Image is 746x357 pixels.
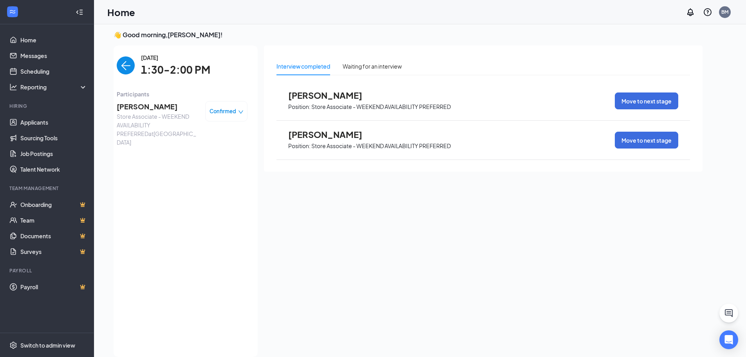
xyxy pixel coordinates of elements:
a: Messages [20,48,87,63]
div: Reporting [20,83,88,91]
svg: Collapse [76,8,83,16]
a: Talent Network [20,161,87,177]
div: Interview completed [276,62,330,71]
a: Scheduling [20,63,87,79]
p: Store Associate - WEEKEND AVAILABILITY PREFERRED [311,142,451,150]
div: BM [721,9,728,15]
div: Open Intercom Messenger [719,330,738,349]
a: SurveysCrown [20,244,87,259]
div: Waiting for an interview [343,62,402,71]
a: Home [20,32,87,48]
div: Switch to admin view [20,341,75,349]
span: 1:30-2:00 PM [141,62,210,78]
div: Hiring [9,103,86,109]
svg: Analysis [9,83,17,91]
div: Team Management [9,185,86,192]
svg: WorkstreamLogo [9,8,16,16]
svg: QuestionInfo [703,7,712,17]
p: Position: [288,142,311,150]
span: [PERSON_NAME] [288,129,374,140]
span: Participants [117,90,247,98]
span: Confirmed [210,107,236,115]
span: Store Associate - WEEKEND AVAILABILITY PREFERRED at [GEOGRAPHIC_DATA] [117,112,199,147]
button: Move to next stage [615,132,678,149]
span: [PERSON_NAME] [288,90,374,100]
a: PayrollCrown [20,279,87,295]
a: DocumentsCrown [20,228,87,244]
span: [DATE] [141,53,210,62]
a: TeamCrown [20,212,87,228]
div: Payroll [9,267,86,274]
a: OnboardingCrown [20,197,87,212]
button: ChatActive [719,304,738,323]
span: down [238,109,244,115]
a: Applicants [20,114,87,130]
button: Move to next stage [615,92,678,109]
svg: Notifications [686,7,695,17]
svg: ChatActive [724,308,733,318]
span: [PERSON_NAME] [117,101,199,112]
p: Position: [288,103,311,111]
p: Store Associate - WEEKEND AVAILABILITY PREFERRED [311,103,451,111]
a: Sourcing Tools [20,130,87,146]
svg: Settings [9,341,17,349]
h3: 👋 Good morning, [PERSON_NAME] ! [114,31,703,39]
h1: Home [107,5,135,19]
a: Job Postings [20,146,87,161]
button: back-button [117,56,135,74]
